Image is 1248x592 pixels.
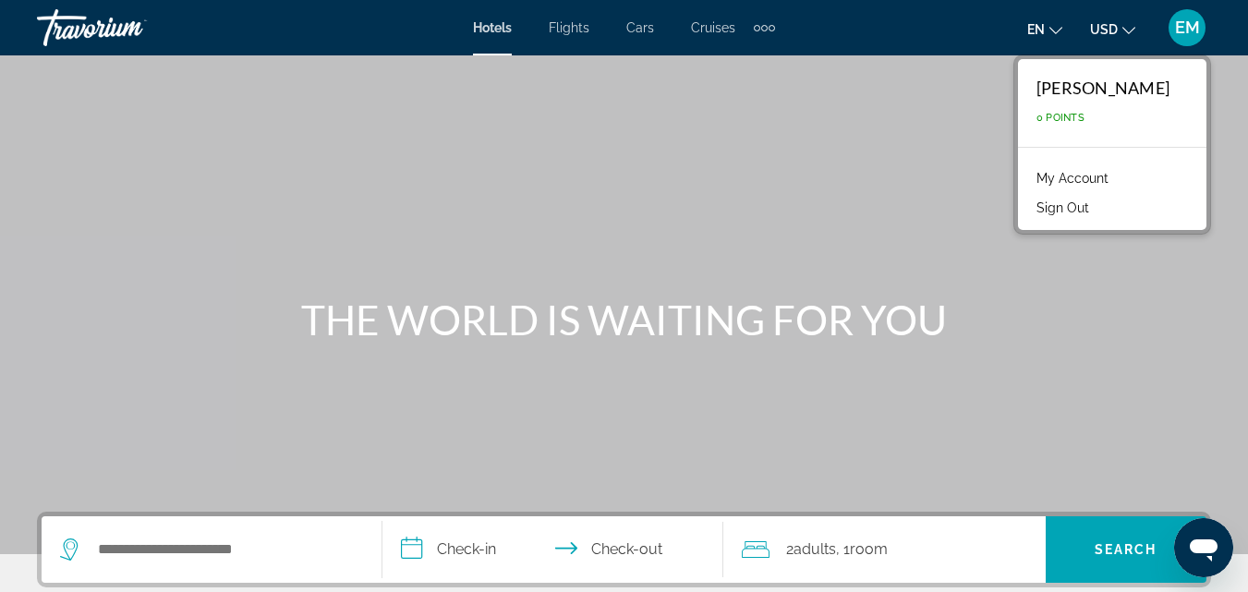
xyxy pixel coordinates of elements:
[42,516,1206,583] div: Search widget
[278,296,971,344] h1: THE WORLD IS WAITING FOR YOU
[37,4,222,52] a: Travorium
[1046,516,1206,583] button: Search
[691,20,735,35] a: Cruises
[1163,8,1211,47] button: User Menu
[1174,518,1233,577] iframe: Button to launch messaging window
[723,516,1046,583] button: Travelers: 2 adults, 0 children
[1036,112,1084,124] span: 0 Points
[1027,166,1118,190] a: My Account
[1027,196,1098,220] button: Sign Out
[1036,78,1169,98] div: [PERSON_NAME]
[549,20,589,35] a: Flights
[626,20,654,35] a: Cars
[473,20,512,35] a: Hotels
[794,540,836,558] span: Adults
[786,537,836,562] span: 2
[836,537,888,562] span: , 1
[1175,18,1200,37] span: EM
[1095,542,1157,557] span: Search
[382,516,723,583] button: Check in and out dates
[1090,22,1118,37] span: USD
[754,13,775,42] button: Extra navigation items
[1027,16,1062,42] button: Change language
[1027,22,1045,37] span: en
[1090,16,1135,42] button: Change currency
[850,540,888,558] span: Room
